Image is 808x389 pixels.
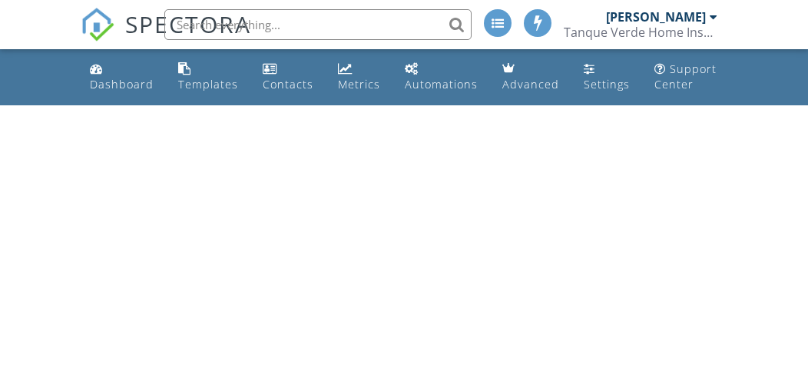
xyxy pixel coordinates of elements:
[164,9,472,40] input: Search everything...
[172,55,244,99] a: Templates
[648,55,724,99] a: Support Center
[578,55,636,99] a: Settings
[257,55,320,99] a: Contacts
[263,77,313,91] div: Contacts
[654,62,717,91] div: Support Center
[606,9,706,25] div: [PERSON_NAME]
[81,8,114,42] img: The Best Home Inspection Software - Spectora
[90,77,154,91] div: Dashboard
[332,55,386,99] a: Metrics
[496,55,565,99] a: Advanced
[584,77,630,91] div: Settings
[502,77,559,91] div: Advanced
[399,55,484,99] a: Automations (Advanced)
[178,77,238,91] div: Templates
[405,77,478,91] div: Automations
[338,77,380,91] div: Metrics
[564,25,717,40] div: Tanque Verde Home Inspections LLC
[125,8,251,40] span: SPECTORA
[81,21,251,53] a: SPECTORA
[84,55,160,99] a: Dashboard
